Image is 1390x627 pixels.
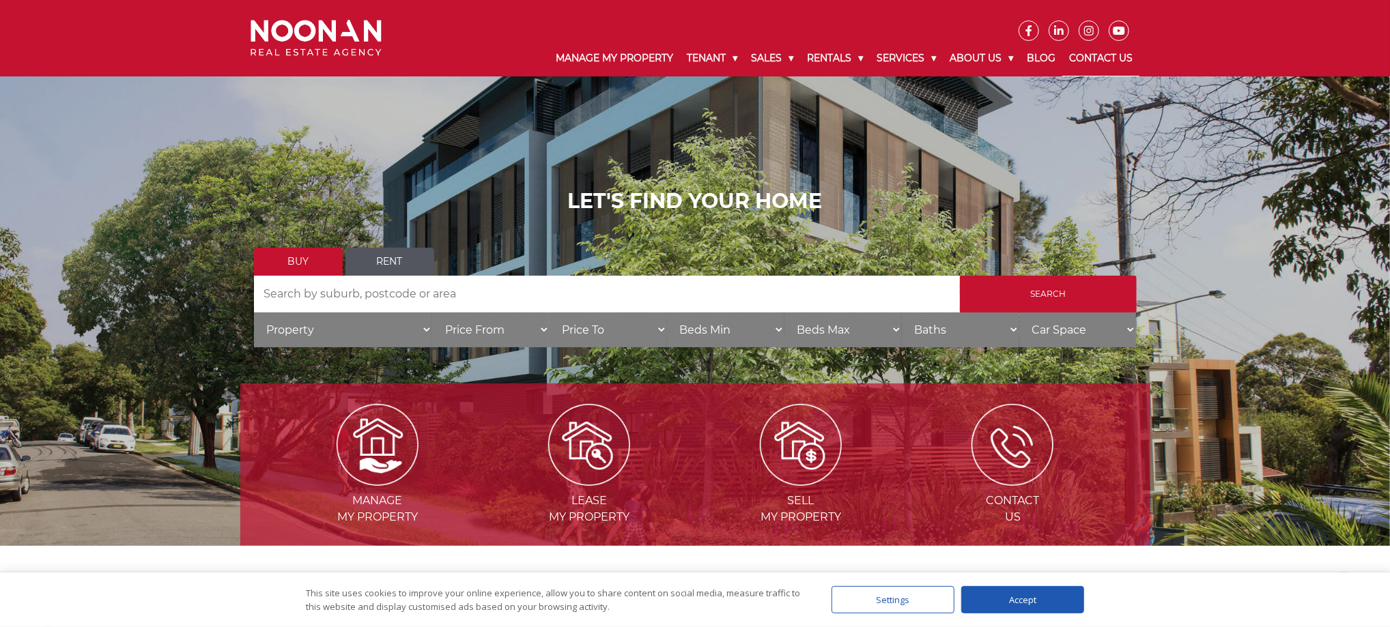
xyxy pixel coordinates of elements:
img: Noonan Real Estate Agency [251,20,382,56]
img: Manage my Property [337,404,419,486]
h1: LET'S FIND YOUR HOME [254,189,1137,214]
img: ICONS [971,404,1053,486]
a: ContactUs [908,437,1117,523]
span: Lease my Property [485,493,694,525]
a: Sellmy Property [696,437,905,523]
a: Rentals [800,41,870,76]
a: Contact Us [1062,41,1139,76]
input: Search [960,276,1137,312]
span: Manage my Property [273,493,482,525]
a: Sales [744,41,800,76]
a: Buy [254,248,343,276]
a: Blog [1020,41,1062,76]
a: Leasemy Property [485,437,694,523]
a: Tenant [680,41,744,76]
a: Rent [345,248,434,276]
a: Manage My Property [549,41,680,76]
span: Contact Us [908,493,1117,525]
img: Lease my property [548,404,630,486]
a: Managemy Property [273,437,482,523]
a: Services [870,41,943,76]
div: Settings [832,586,954,613]
a: About Us [943,41,1020,76]
span: Sell my Property [696,493,905,525]
div: This site uses cookies to improve your online experience, allow you to share content on social me... [306,586,804,613]
div: Accept [961,586,1084,613]
img: Sell my property [760,404,842,486]
input: Search by suburb, postcode or area [254,276,960,312]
